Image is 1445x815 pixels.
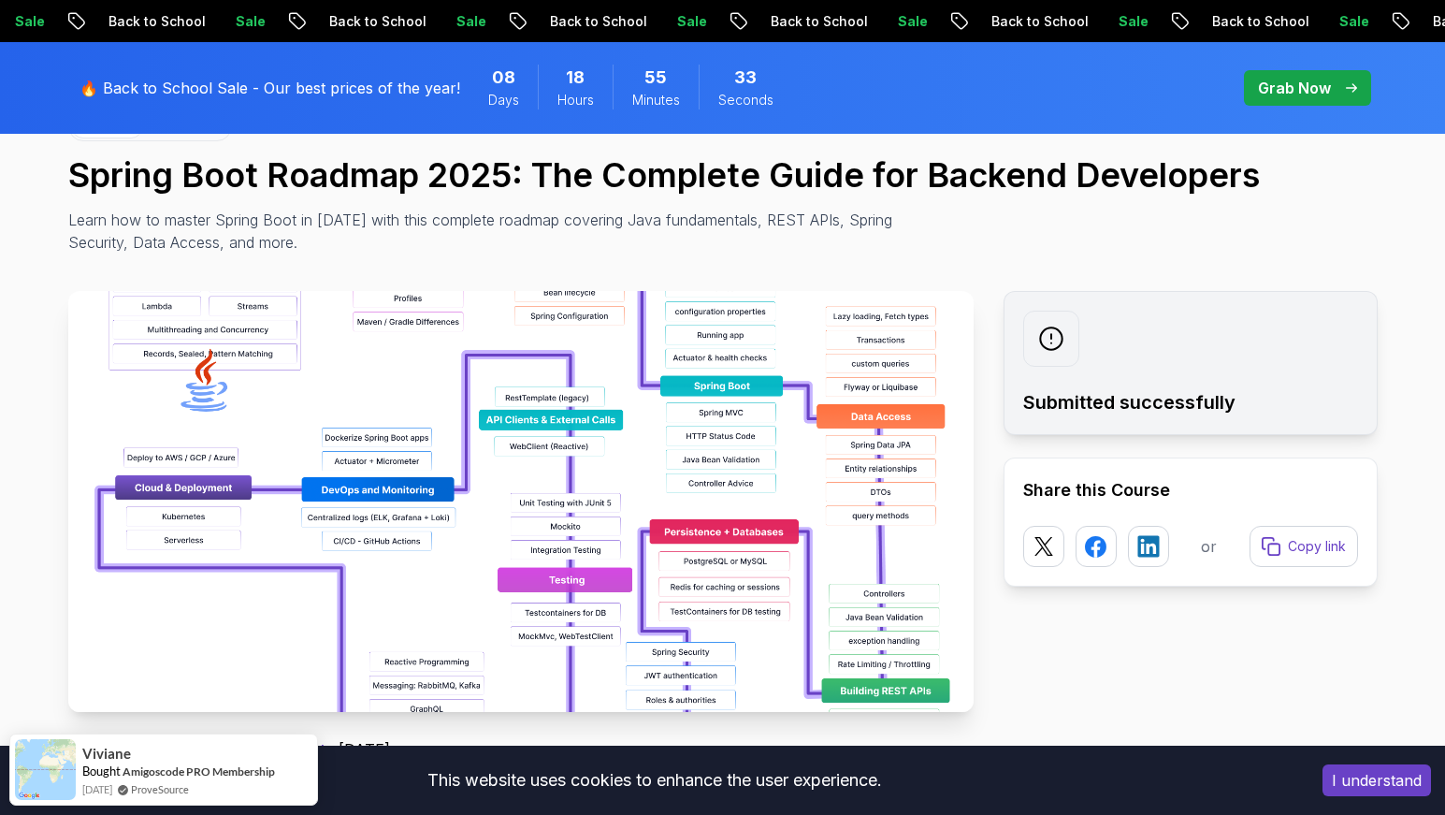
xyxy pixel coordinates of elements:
p: Learn how to master Spring Boot in [DATE] with this complete roadmap covering Java fundamentals, ... [68,209,906,254]
span: 33 Seconds [734,65,757,91]
p: Back to School [532,12,659,31]
span: Seconds [718,91,773,109]
p: Back to School [1194,12,1322,31]
p: 🔥 Back to School Sale - Our best prices of the year! [79,77,460,99]
span: Hours [557,91,594,109]
p: Sale [439,12,499,31]
span: Minutes [632,91,680,109]
p: Back to School [311,12,439,31]
span: Viviane [82,746,131,762]
span: [DATE] [82,781,112,797]
h1: Spring Boot Roadmap 2025: The Complete Guide for Backend Developers [68,156,1378,194]
p: Grab Now [1258,77,1331,99]
p: Sale [1322,12,1381,31]
p: [PERSON_NAME] | [DATE] [68,738,974,761]
p: Back to School [753,12,880,31]
span: Days [488,91,519,109]
p: Sale [880,12,940,31]
img: Spring Boot Roadmap 2025: The Complete Guide for Backend Developers thumbnail [68,291,974,712]
span: Date: [302,740,339,759]
span: 18 Hours [566,65,585,91]
p: Sale [218,12,278,31]
p: Sale [1101,12,1161,31]
div: This website uses cookies to enhance the user experience. [14,760,1294,801]
span: 55 Minutes [644,65,667,91]
span: 8 Days [492,65,515,91]
h2: Submitted successfully [1023,389,1358,415]
p: Back to School [974,12,1101,31]
p: Sale [659,12,719,31]
a: ProveSource [131,781,189,797]
button: Accept cookies [1322,764,1431,796]
img: provesource social proof notification image [15,739,76,800]
a: Amigoscode PRO Membership [123,764,275,779]
h2: Share this Course [1023,477,1358,503]
p: Back to School [91,12,218,31]
p: Copy link [1288,537,1346,556]
button: Copy link [1250,526,1358,567]
p: or [1201,535,1217,558]
span: Bought [82,764,121,779]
